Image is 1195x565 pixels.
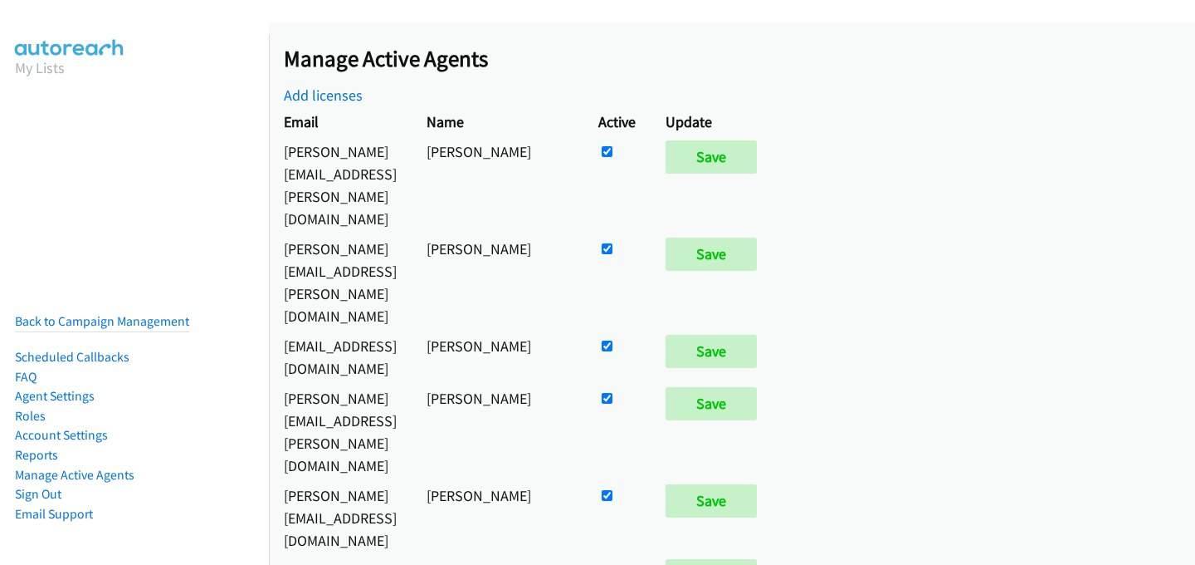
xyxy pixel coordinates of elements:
[269,480,412,555] td: [PERSON_NAME][EMAIL_ADDRESS][DOMAIN_NAME]
[15,408,46,424] a: Roles
[269,233,412,331] td: [PERSON_NAME][EMAIL_ADDRESS][PERSON_NAME][DOMAIN_NAME]
[15,447,58,463] a: Reports
[284,45,1195,73] h2: Manage Active Agents
[15,467,134,483] a: Manage Active Agents
[651,106,779,136] th: Update
[412,106,583,136] th: Name
[666,140,757,174] input: Save
[15,369,37,385] a: FAQ
[583,106,651,136] th: Active
[412,331,583,383] td: [PERSON_NAME]
[15,313,189,329] a: Back to Campaign Management
[412,136,583,233] td: [PERSON_NAME]
[15,388,95,404] a: Agent Settings
[1055,493,1183,553] iframe: Checklist
[15,486,61,502] a: Sign Out
[269,331,412,383] td: [EMAIL_ADDRESS][DOMAIN_NAME]
[269,106,412,136] th: Email
[15,427,108,443] a: Account Settings
[412,233,583,331] td: [PERSON_NAME]
[666,335,757,368] input: Save
[1148,216,1195,348] iframe: Resource Center
[15,506,93,522] a: Email Support
[15,349,129,365] a: Scheduled Callbacks
[666,387,757,420] input: Save
[666,238,757,271] input: Save
[269,383,412,480] td: [PERSON_NAME][EMAIL_ADDRESS][PERSON_NAME][DOMAIN_NAME]
[15,58,65,77] a: My Lists
[412,480,583,555] td: [PERSON_NAME]
[412,383,583,480] td: [PERSON_NAME]
[284,86,363,105] a: Add licenses
[269,136,412,233] td: [PERSON_NAME][EMAIL_ADDRESS][PERSON_NAME][DOMAIN_NAME]
[666,484,757,518] input: Save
